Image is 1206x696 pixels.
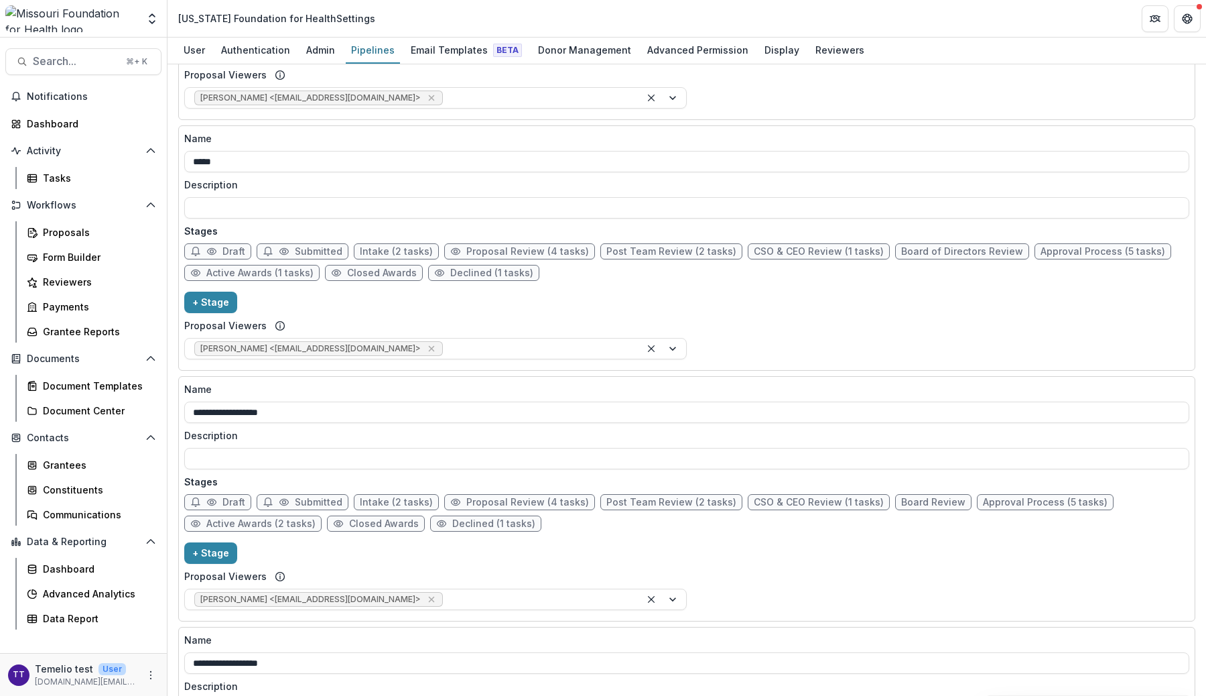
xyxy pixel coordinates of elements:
button: Open Documents [5,348,161,369]
div: Advanced Analytics [43,587,151,601]
span: Declined (1 tasks) [452,518,535,530]
a: Data Report [21,607,161,630]
div: Clear selected options [643,591,659,607]
div: Authentication [216,40,295,60]
p: Stages [184,224,1189,238]
span: [PERSON_NAME] <[EMAIL_ADDRESS][DOMAIN_NAME]> [200,595,421,604]
a: Dashboard [5,113,161,135]
span: Post Team Review (2 tasks) [606,497,736,508]
label: Proposal Viewers [184,569,267,583]
div: Form Builder [43,250,151,264]
span: Closed Awards [347,268,417,279]
label: Proposal Viewers [184,318,267,333]
nav: breadcrumb [173,9,381,28]
div: Pipelines [346,40,400,60]
label: Description [184,178,1181,192]
a: Admin [301,38,340,64]
button: Open Activity [5,140,161,162]
span: Declined (1 tasks) [450,268,533,279]
a: User [178,38,210,64]
span: Search... [33,55,118,68]
span: Board Review [901,497,965,508]
button: Open Data & Reporting [5,531,161,553]
img: Missouri Foundation for Health logo [5,5,137,32]
a: Form Builder [21,246,161,268]
span: CSO & CEO Review (1 tasks) [754,246,884,257]
div: Remove Wendy Rohrbach <wrohrbach@mffh.org> [425,593,438,606]
div: Grantees [43,458,151,472]
span: Board of Directors Review [901,246,1023,257]
div: Dashboard [43,562,151,576]
span: Proposal Review (4 tasks) [466,246,589,257]
div: Payments [43,300,151,314]
div: [US_STATE] Foundation for Health Settings [178,11,375,25]
span: CSO & CEO Review (1 tasks) [754,497,884,508]
a: Reviewers [21,271,161,293]
div: ⌘ + K [123,54,150,69]
div: Tasks [43,171,151,185]
div: Advanced Permission [642,40,754,60]
div: Clear selected options [643,341,659,357]
span: Post Team Review (2 tasks) [606,246,736,257]
div: Document Templates [43,379,151,393]
span: Approval Process (5 tasks) [983,497,1108,508]
div: Remove Wendy Rohrbach <wrohrbach@mffh.org> [425,91,438,105]
button: + Stage [184,542,237,564]
div: User [178,40,210,60]
span: Intake (2 tasks) [360,497,433,508]
a: Grantees [21,454,161,476]
div: Constituents [43,483,151,497]
a: Email Templates Beta [405,38,527,64]
div: Reviewers [810,40,870,60]
span: Draft [222,246,245,257]
label: Description [184,679,1181,693]
p: User [98,663,126,675]
label: Proposal Viewers [184,68,267,82]
button: Open Contacts [5,427,161,449]
span: Proposal Review (4 tasks) [466,497,589,508]
button: Get Help [1174,5,1201,32]
div: Proposals [43,225,151,239]
a: Display [759,38,805,64]
button: + Stage [184,292,237,313]
span: Documents [27,353,140,365]
button: Notifications [5,86,161,107]
a: Communications [21,504,161,526]
a: Donor Management [533,38,636,64]
div: Donor Management [533,40,636,60]
div: Display [759,40,805,60]
button: More [143,667,159,683]
p: Name [184,382,212,396]
div: Temelio test [13,671,25,679]
button: Open Workflows [5,194,161,216]
span: Draft [222,497,245,508]
button: Search... [5,48,161,75]
div: Grantee Reports [43,325,151,339]
span: Notifications [27,91,156,103]
span: Approval Process (5 tasks) [1041,246,1165,257]
div: Reviewers [43,275,151,289]
div: Admin [301,40,340,60]
a: Dashboard [21,558,161,580]
div: Dashboard [27,117,151,131]
a: Proposals [21,221,161,243]
span: Submitted [295,497,342,508]
span: Submitted [295,246,342,257]
p: Temelio test [35,662,93,676]
p: [DOMAIN_NAME][EMAIL_ADDRESS][DOMAIN_NAME] [35,676,137,688]
a: Constituents [21,479,161,501]
a: Reviewers [810,38,870,64]
a: Document Templates [21,375,161,397]
div: Data Report [43,612,151,626]
button: Partners [1142,5,1168,32]
div: Document Center [43,404,151,418]
a: Advanced Permission [642,38,754,64]
button: Open entity switcher [143,5,161,32]
span: Data & Reporting [27,536,140,548]
a: Advanced Analytics [21,583,161,605]
a: Tasks [21,167,161,189]
div: Email Templates [405,40,527,60]
p: Stages [184,475,1189,489]
span: Workflows [27,200,140,211]
span: [PERSON_NAME] <[EMAIL_ADDRESS][DOMAIN_NAME]> [200,344,421,353]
